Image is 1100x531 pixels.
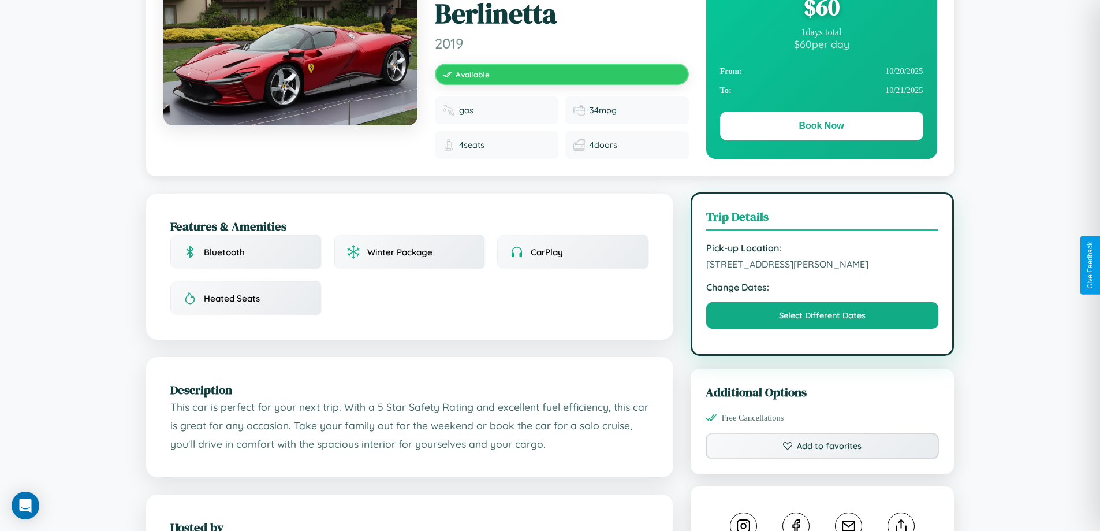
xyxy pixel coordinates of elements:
[531,247,563,258] span: CarPlay
[204,247,245,258] span: Bluetooth
[720,86,732,95] strong: To:
[706,433,939,459] button: Add to favorites
[443,105,454,116] img: Fuel type
[459,105,473,116] span: gas
[573,105,585,116] img: Fuel efficiency
[456,69,490,79] span: Available
[367,247,432,258] span: Winter Package
[706,242,939,254] strong: Pick-up Location:
[720,62,923,81] div: 10 / 20 / 2025
[720,38,923,50] div: $ 60 per day
[170,381,649,398] h2: Description
[1086,242,1094,289] div: Give Feedback
[706,281,939,293] strong: Change Dates:
[170,218,649,235] h2: Features & Amenities
[706,208,939,231] h3: Trip Details
[722,413,784,423] span: Free Cancellations
[706,302,939,329] button: Select Different Dates
[720,27,923,38] div: 1 days total
[706,384,939,400] h3: Additional Options
[590,140,617,150] span: 4 doors
[459,140,484,150] span: 4 seats
[706,258,939,270] span: [STREET_ADDRESS][PERSON_NAME]
[720,112,923,140] button: Book Now
[720,81,923,100] div: 10 / 21 / 2025
[12,492,39,519] div: Open Intercom Messenger
[720,66,743,76] strong: From:
[204,293,260,304] span: Heated Seats
[435,35,689,52] span: 2019
[443,139,454,151] img: Seats
[590,105,617,116] span: 34 mpg
[573,139,585,151] img: Doors
[170,398,649,453] p: This car is perfect for your next trip. With a 5 Star Safety Rating and excellent fuel efficiency...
